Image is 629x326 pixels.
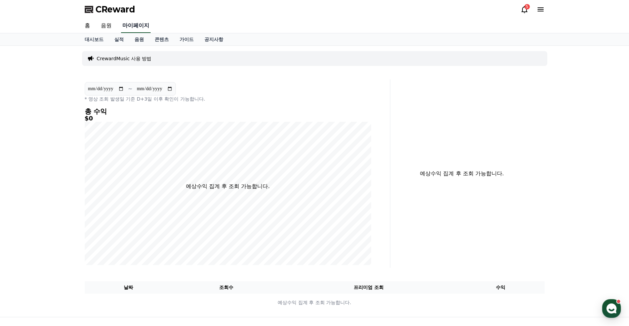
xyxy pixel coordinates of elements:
th: 프리미엄 조회 [280,281,457,294]
a: 홈 [2,213,44,230]
a: 음원 [129,33,149,45]
th: 조회수 [172,281,280,294]
h4: 총 수익 [85,108,371,115]
a: 공지사항 [199,33,229,45]
a: 마이페이지 [121,19,151,33]
p: ~ [128,85,132,93]
span: CReward [95,4,135,15]
a: CReward [85,4,135,15]
a: 5 [520,5,528,13]
a: 대시보드 [79,33,109,45]
th: 날짜 [85,281,172,294]
a: 홈 [79,19,95,33]
span: 홈 [21,223,25,229]
a: 음원 [95,19,117,33]
p: 예상수익 집계 후 조회 가능합니다. [396,170,528,178]
a: 대화 [44,213,87,230]
a: CrewardMusic 사용 방법 [97,55,152,62]
th: 수익 [457,281,545,294]
span: 설정 [104,223,112,229]
a: 실적 [109,33,129,45]
p: 예상수익 집계 후 조회 가능합니다. [85,299,544,306]
a: 가이드 [174,33,199,45]
a: 콘텐츠 [149,33,174,45]
p: * 영상 조회 발생일 기준 D+3일 이후 확인이 가능합니다. [85,96,371,102]
div: 5 [524,4,530,9]
a: 설정 [87,213,129,230]
span: 대화 [62,224,70,229]
p: 예상수익 집계 후 조회 가능합니다. [186,182,270,190]
h5: $0 [85,115,371,122]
